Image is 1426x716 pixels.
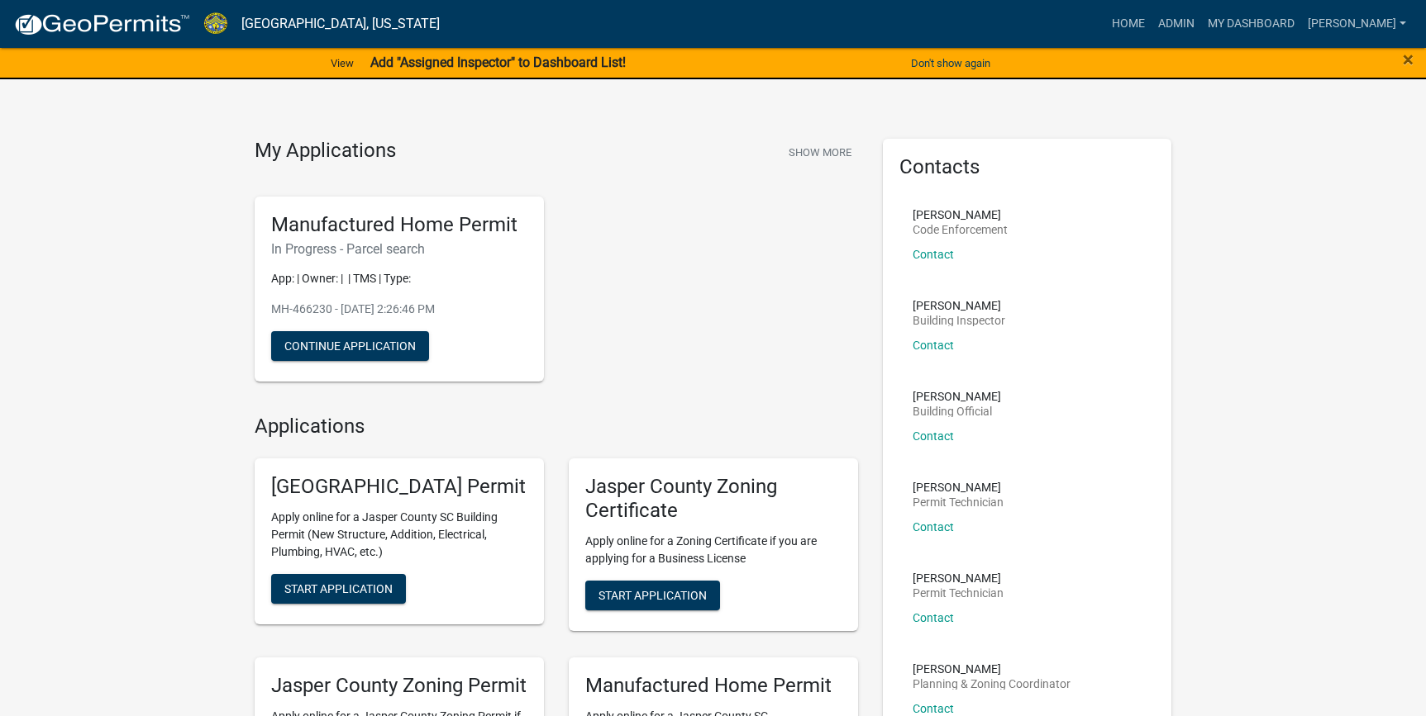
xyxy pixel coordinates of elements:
span: × [1403,48,1414,71]
p: Apply online for a Zoning Certificate if you are applying for a Business License [585,533,842,567]
img: Jasper County, South Carolina [203,12,228,35]
p: Permit Technician [913,587,1004,599]
button: Start Application [585,581,720,610]
a: [PERSON_NAME] [1301,8,1413,40]
p: [PERSON_NAME] [913,391,1001,402]
a: Contact [913,611,954,624]
h5: Manufactured Home Permit [585,674,842,698]
button: Show More [782,139,858,166]
p: App: | Owner: | | TMS | Type: [271,270,527,287]
p: [PERSON_NAME] [913,572,1004,584]
button: Start Application [271,574,406,604]
a: [GEOGRAPHIC_DATA], [US_STATE] [241,10,440,38]
h5: Jasper County Zoning Certificate [585,475,842,523]
button: Continue Application [271,331,429,361]
strong: Add "Assigned Inspector" to Dashboard List! [370,55,626,70]
a: Contact [913,429,954,443]
h5: [GEOGRAPHIC_DATA] Permit [271,475,527,499]
button: Close [1403,50,1414,69]
h6: In Progress - Parcel search [271,241,527,257]
button: Don't show again [904,50,997,77]
span: Start Application [284,582,393,595]
a: Contact [913,520,954,533]
h5: Manufactured Home Permit [271,213,527,237]
h5: Contacts [899,155,1156,179]
a: Home [1105,8,1152,40]
h5: Jasper County Zoning Permit [271,674,527,698]
h4: Applications [255,415,858,439]
a: Contact [913,248,954,261]
p: Building Official [913,405,1001,417]
p: Planning & Zoning Coordinator [913,678,1071,690]
p: Permit Technician [913,496,1004,508]
p: Code Enforcement [913,224,1008,235]
p: MH-466230 - [DATE] 2:26:46 PM [271,301,527,318]
a: Contact [913,339,954,352]
a: Contact [913,702,954,715]
p: [PERSON_NAME] [913,481,1004,493]
a: View [324,50,360,77]
p: [PERSON_NAME] [913,663,1071,675]
p: Building Inspector [913,315,1005,326]
h4: My Applications [255,139,396,164]
p: [PERSON_NAME] [913,300,1005,311]
span: Start Application [599,588,707,601]
a: Admin [1152,8,1201,40]
p: Apply online for a Jasper County SC Building Permit (New Structure, Addition, Electrical, Plumbin... [271,509,527,561]
a: My Dashboard [1201,8,1301,40]
p: [PERSON_NAME] [913,209,1008,220]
